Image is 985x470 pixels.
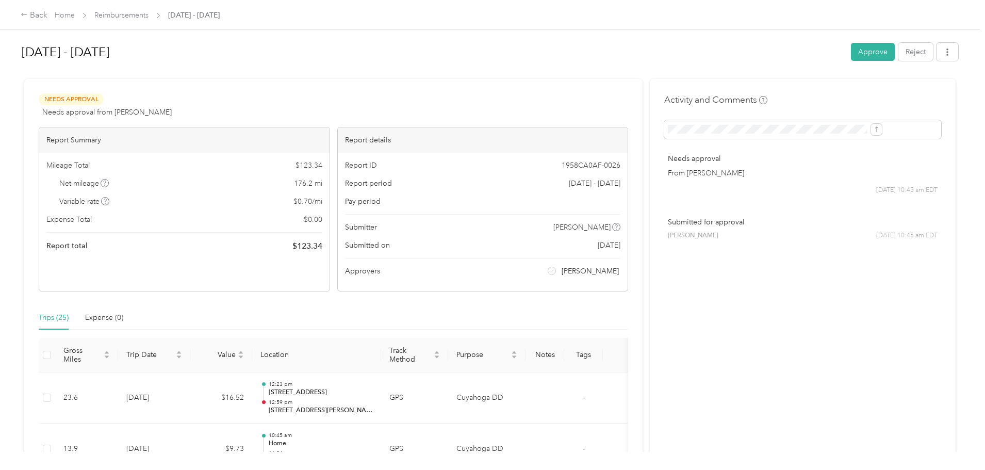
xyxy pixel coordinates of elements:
[42,107,172,118] span: Needs approval from [PERSON_NAME]
[345,222,377,233] span: Submitter
[434,354,440,360] span: caret-down
[269,406,373,415] p: [STREET_ADDRESS][PERSON_NAME]
[345,160,377,171] span: Report ID
[85,312,123,323] div: Expense (0)
[55,11,75,20] a: Home
[456,350,509,359] span: Purpose
[269,432,373,439] p: 10:45 am
[104,349,110,355] span: caret-up
[238,349,244,355] span: caret-up
[269,381,373,388] p: 12:23 pm
[898,43,933,61] button: Reject
[118,372,190,424] td: [DATE]
[190,372,252,424] td: $16.52
[176,354,182,360] span: caret-down
[664,93,767,106] h4: Activity and Comments
[381,372,448,424] td: GPS
[39,312,69,323] div: Trips (25)
[448,338,526,372] th: Purpose
[63,346,102,364] span: Gross Miles
[598,240,620,251] span: [DATE]
[269,439,373,448] p: Home
[55,338,118,372] th: Gross Miles
[118,338,190,372] th: Trip Date
[46,160,90,171] span: Mileage Total
[668,168,938,179] p: From [PERSON_NAME]
[448,372,526,424] td: Cuyahoga DD
[304,214,322,225] span: $ 0.00
[526,338,564,372] th: Notes
[345,178,392,189] span: Report period
[295,160,322,171] span: $ 123.34
[199,350,236,359] span: Value
[389,346,432,364] span: Track Method
[668,217,938,228] p: Submitted for approval
[59,178,109,189] span: Net mileage
[583,393,585,402] span: -
[21,9,47,22] div: Back
[569,178,620,189] span: [DATE] - [DATE]
[876,186,938,195] span: [DATE] 10:45 am EDT
[851,43,895,61] button: Approve
[59,196,110,207] span: Variable rate
[345,240,390,251] span: Submitted on
[46,240,88,251] span: Report total
[583,444,585,453] span: -
[668,153,938,164] p: Needs approval
[381,338,448,372] th: Track Method
[562,266,619,277] span: [PERSON_NAME]
[927,412,985,470] iframe: Everlance-gr Chat Button Frame
[55,372,118,424] td: 23.6
[22,40,844,64] h1: June 1 - August 29
[126,350,174,359] span: Trip Date
[269,450,373,457] p: 11:04 am
[345,196,381,207] span: Pay period
[39,127,330,153] div: Report Summary
[94,11,149,20] a: Reimbursements
[338,127,628,153] div: Report details
[293,196,322,207] span: $ 0.70 / mi
[511,349,517,355] span: caret-up
[269,388,373,397] p: [STREET_ADDRESS]
[434,349,440,355] span: caret-up
[564,338,603,372] th: Tags
[294,178,322,189] span: 176.2 mi
[252,338,381,372] th: Location
[345,266,380,277] span: Approvers
[292,240,322,252] span: $ 123.34
[562,160,620,171] span: 1958CA0AF-0026
[668,231,718,240] span: [PERSON_NAME]
[238,354,244,360] span: caret-down
[876,231,938,240] span: [DATE] 10:45 am EDT
[176,349,182,355] span: caret-up
[553,222,611,233] span: [PERSON_NAME]
[168,10,220,21] span: [DATE] - [DATE]
[104,354,110,360] span: caret-down
[511,354,517,360] span: caret-down
[269,399,373,406] p: 12:59 pm
[190,338,252,372] th: Value
[46,214,92,225] span: Expense Total
[39,93,104,105] span: Needs Approval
